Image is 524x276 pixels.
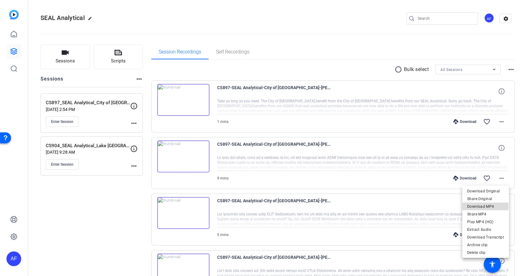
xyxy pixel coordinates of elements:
span: Archive clip [467,241,504,249]
span: Download Transcript [467,234,504,241]
span: Share MP4 [467,211,504,218]
span: Delete clip [467,249,504,256]
span: Play MP4 (HQ) [467,218,504,226]
span: Extract Audio [467,226,504,233]
span: Download MP4 [467,203,504,210]
span: Share Original [467,195,504,203]
span: Download Original [467,187,504,195]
